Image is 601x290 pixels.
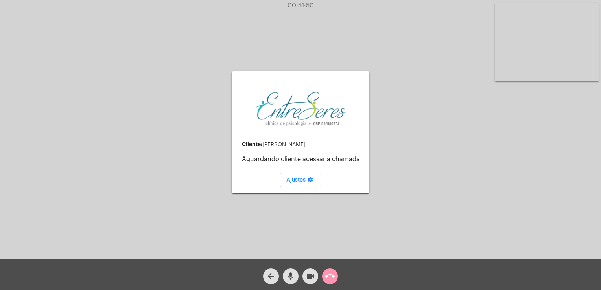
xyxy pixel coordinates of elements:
mat-icon: videocam [306,272,315,281]
div: [PERSON_NAME] [242,141,363,148]
img: aa27006a-a7e4-c883-abf8-315c10fe6841.png [255,91,346,127]
mat-icon: settings [306,176,315,186]
mat-icon: arrow_back [266,272,276,281]
button: Ajustes [280,173,321,187]
span: Ajustes [286,177,315,183]
strong: Cliente: [242,141,262,147]
span: 00:51:50 [288,2,314,9]
p: Aguardando cliente acessar a chamada [242,156,363,163]
mat-icon: mic [286,272,295,281]
mat-icon: call_end [325,272,335,281]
